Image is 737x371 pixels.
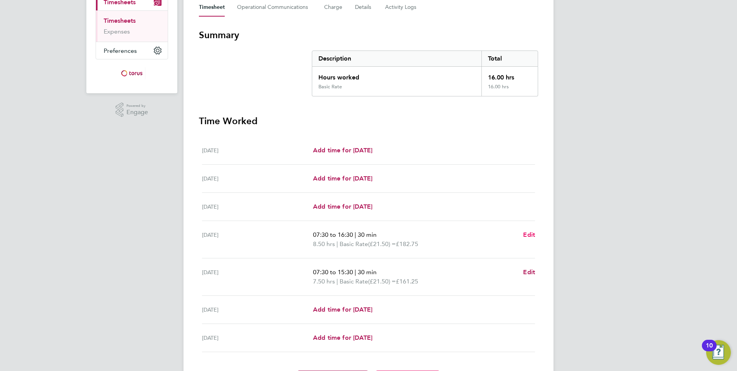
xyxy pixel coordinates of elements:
[368,240,396,248] span: (£21.50) =
[313,240,335,248] span: 8.50 hrs
[313,305,372,314] a: Add time for [DATE]
[118,67,145,79] img: torus-logo-retina.png
[313,203,372,210] span: Add time for [DATE]
[104,17,136,24] a: Timesheets
[358,268,377,276] span: 30 min
[523,268,535,276] span: Edit
[368,278,396,285] span: (£21.50) =
[104,47,137,54] span: Preferences
[481,67,538,84] div: 16.00 hrs
[96,10,168,42] div: Timesheets
[312,51,481,66] div: Description
[202,174,313,183] div: [DATE]
[355,231,356,238] span: |
[202,146,313,155] div: [DATE]
[313,174,372,183] a: Add time for [DATE]
[199,115,538,127] h3: Time Worked
[313,175,372,182] span: Add time for [DATE]
[481,51,538,66] div: Total
[355,268,356,276] span: |
[312,51,538,96] div: Summary
[312,67,481,84] div: Hours worked
[396,278,418,285] span: £161.25
[313,202,372,211] a: Add time for [DATE]
[313,147,372,154] span: Add time for [DATE]
[202,230,313,249] div: [DATE]
[523,268,535,277] a: Edit
[481,84,538,96] div: 16.00 hrs
[202,333,313,342] div: [DATE]
[340,277,368,286] span: Basic Rate
[313,334,372,341] span: Add time for [DATE]
[358,231,377,238] span: 30 min
[396,240,418,248] span: £182.75
[202,202,313,211] div: [DATE]
[202,268,313,286] div: [DATE]
[337,278,338,285] span: |
[313,268,353,276] span: 07:30 to 15:30
[523,230,535,239] a: Edit
[523,231,535,238] span: Edit
[96,42,168,59] button: Preferences
[126,109,148,116] span: Engage
[313,278,335,285] span: 7.50 hrs
[202,305,313,314] div: [DATE]
[313,231,353,238] span: 07:30 to 16:30
[706,346,713,356] div: 10
[126,103,148,109] span: Powered by
[313,333,372,342] a: Add time for [DATE]
[340,239,368,249] span: Basic Rate
[337,240,338,248] span: |
[199,29,538,41] h3: Summary
[96,67,168,79] a: Go to home page
[104,28,130,35] a: Expenses
[116,103,148,117] a: Powered byEngage
[318,84,342,90] div: Basic Rate
[313,146,372,155] a: Add time for [DATE]
[706,340,731,365] button: Open Resource Center, 10 new notifications
[313,306,372,313] span: Add time for [DATE]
